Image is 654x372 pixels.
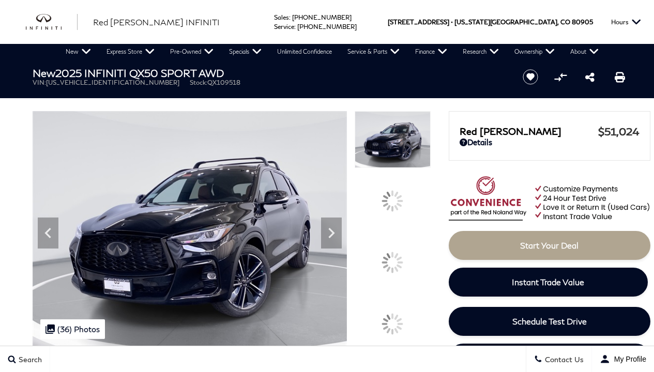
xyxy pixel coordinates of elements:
[610,355,646,363] span: My Profile
[297,23,357,30] a: [PHONE_NUMBER]
[46,79,179,86] span: [US_VEHICLE_IDENTIFICATION_NUMBER]
[460,137,640,147] a: Details
[33,79,46,86] span: VIN:
[615,71,625,83] a: Print this New 2025 INFINITI QX50 SPORT AWD
[355,111,430,168] img: New 2025 BLACK OBSIDIAN INFINITI SPORT AWD image 1
[16,355,42,364] span: Search
[520,240,579,250] span: Start Your Deal
[598,125,640,137] span: $51,024
[542,355,584,364] span: Contact Us
[340,44,407,59] a: Service & Parts
[512,316,587,326] span: Schedule Test Drive
[449,307,650,336] a: Schedule Test Drive
[33,67,55,79] strong: New
[289,13,291,21] span: :
[449,231,650,260] a: Start Your Deal
[93,17,220,27] span: Red [PERSON_NAME] INFINITI
[99,44,162,59] a: Express Store
[207,79,240,86] span: QX109518
[553,69,568,85] button: Compare vehicle
[33,67,506,79] h1: 2025 INFINITI QX50 SPORT AWD
[585,71,595,83] a: Share this New 2025 INFINITI QX50 SPORT AWD
[292,13,352,21] a: [PHONE_NUMBER]
[269,44,340,59] a: Unlimited Confidence
[388,18,593,26] a: [STREET_ADDRESS] • [US_STATE][GEOGRAPHIC_DATA], CO 80905
[274,23,294,30] span: Service
[407,44,455,59] a: Finance
[512,277,584,287] span: Instant Trade Value
[449,268,648,297] a: Instant Trade Value
[190,79,207,86] span: Stock:
[460,125,640,137] a: Red [PERSON_NAME] $51,024
[460,126,598,137] span: Red [PERSON_NAME]
[26,14,78,30] a: infiniti
[33,111,347,347] img: New 2025 BLACK OBSIDIAN INFINITI SPORT AWD image 1
[519,69,542,85] button: Save vehicle
[274,13,289,21] span: Sales
[93,16,220,28] a: Red [PERSON_NAME] INFINITI
[294,23,296,30] span: :
[592,346,654,372] button: user-profile-menu
[507,44,562,59] a: Ownership
[221,44,269,59] a: Specials
[26,14,78,30] img: INFINITI
[562,44,606,59] a: About
[58,44,99,59] a: New
[455,44,507,59] a: Research
[162,44,221,59] a: Pre-Owned
[58,44,606,59] nav: Main Navigation
[40,319,105,339] div: (36) Photos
